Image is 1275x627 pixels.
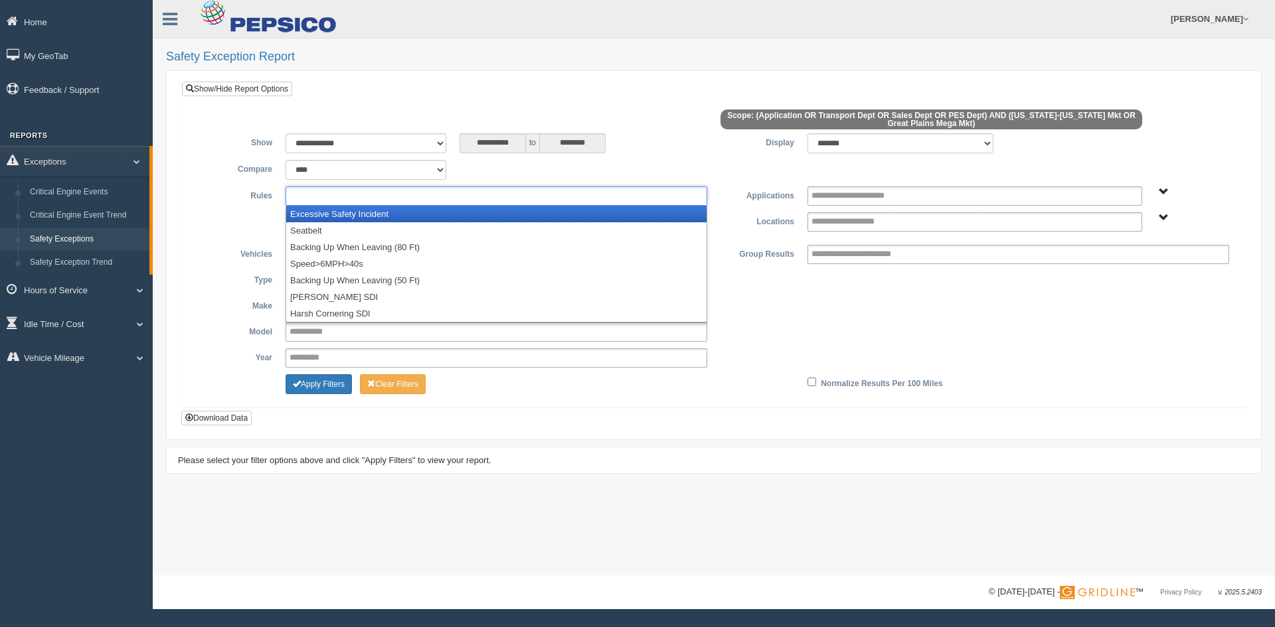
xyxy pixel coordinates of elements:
[192,160,279,176] label: Compare
[166,50,1262,64] h2: Safety Exception Report
[192,186,279,202] label: Rules
[360,374,426,394] button: Change Filter Options
[989,585,1262,599] div: © [DATE]-[DATE] - ™
[286,305,707,322] li: Harsh Cornering SDI
[714,133,801,149] label: Display
[192,322,279,338] label: Model
[286,206,707,222] li: Excessive Safety Incident
[286,272,707,289] li: Backing Up When Leaving (50 Ft)
[182,82,292,96] a: Show/Hide Report Options
[1160,589,1201,596] a: Privacy Policy
[1060,586,1135,599] img: Gridline
[181,411,252,425] button: Download Data
[714,212,801,228] label: Locations
[286,374,352,394] button: Change Filter Options
[286,255,707,272] li: Speed>6MPH>40s
[714,245,801,261] label: Group Results
[286,239,707,255] li: Backing Up When Leaving (80 Ft)
[192,297,279,313] label: Make
[192,271,279,287] label: Type
[192,133,279,149] label: Show
[24,180,149,204] a: Critical Engine Events
[721,109,1142,129] span: Scope: (Application OR Transport Dept OR Sales Dept OR PES Dept) AND ([US_STATE]-[US_STATE] Mkt O...
[24,251,149,275] a: Safety Exception Trend
[178,455,491,465] span: Please select your filter options above and click "Apply Filters" to view your report.
[821,374,942,390] label: Normalize Results Per 100 Miles
[1219,589,1262,596] span: v. 2025.5.2403
[286,222,707,239] li: Seatbelt
[24,204,149,228] a: Critical Engine Event Trend
[286,289,707,305] li: [PERSON_NAME] SDI
[714,186,801,202] label: Applications
[192,245,279,261] label: Vehicles
[24,228,149,251] a: Safety Exceptions
[192,348,279,364] label: Year
[526,133,539,153] span: to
